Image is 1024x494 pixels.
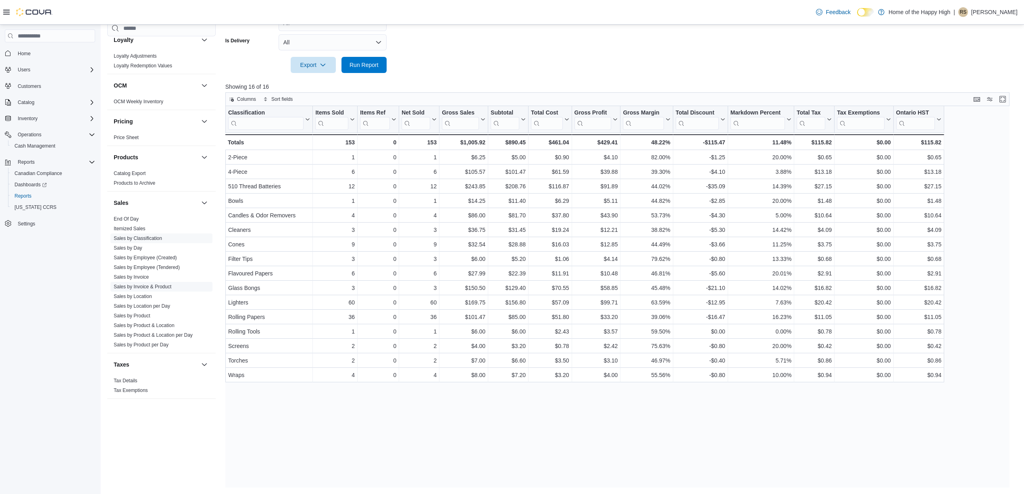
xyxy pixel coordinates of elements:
[491,138,526,147] div: $890.45
[341,57,387,73] button: Run Report
[797,240,832,249] div: $3.75
[896,109,935,117] div: Ontario HST
[402,181,437,191] div: 12
[896,240,941,249] div: $3.75
[360,109,390,130] div: Items Ref
[114,226,146,231] a: Itemized Sales
[15,143,55,149] span: Cash Management
[623,196,670,206] div: 44.82%
[675,152,725,162] div: -$1.25
[623,167,670,177] div: 39.30%
[491,109,519,130] div: Subtotal
[114,117,198,125] button: Pricing
[574,240,618,249] div: $12.85
[360,254,396,264] div: 0
[623,254,670,264] div: 79.62%
[114,361,198,369] button: Taxes
[2,80,98,92] button: Customers
[574,211,618,220] div: $43.90
[2,218,98,229] button: Settings
[491,181,526,191] div: $208.76
[491,167,526,177] div: $101.47
[531,109,569,130] button: Total Cost
[18,131,42,138] span: Operations
[623,109,664,130] div: Gross Margin
[18,115,37,122] span: Inventory
[797,181,832,191] div: $27.15
[315,138,355,147] div: 153
[837,138,891,147] div: $0.00
[114,171,146,176] a: Catalog Export
[114,255,177,261] a: Sales by Employee (Created)
[442,196,485,206] div: $14.25
[837,196,891,206] div: $0.00
[531,109,562,130] div: Total Cost
[114,265,180,270] a: Sales by Employee (Tendered)
[675,211,725,220] div: -$4.30
[11,141,95,151] span: Cash Management
[574,109,611,117] div: Gross Profit
[15,219,38,229] a: Settings
[896,181,941,191] div: $27.15
[896,152,941,162] div: $0.65
[531,167,569,177] div: $61.59
[837,211,891,220] div: $0.00
[971,7,1018,17] p: [PERSON_NAME]
[114,313,150,319] a: Sales by Product
[107,51,216,74] div: Loyalty
[837,109,884,117] div: Tax Exemptions
[442,225,485,235] div: $36.75
[623,138,670,147] div: 48.22%
[114,117,133,125] h3: Pricing
[731,109,785,130] div: Markdown Percent
[114,36,198,44] button: Loyalty
[442,109,479,117] div: Gross Sales
[15,48,95,58] span: Home
[675,225,725,235] div: -$5.30
[114,199,129,207] h3: Sales
[402,225,437,235] div: 3
[797,211,832,220] div: $10.64
[985,94,995,104] button: Display options
[896,109,935,130] div: Ontario HST
[228,109,310,130] button: Classification
[442,240,485,249] div: $32.54
[114,134,139,141] span: Price Sheet
[315,109,348,117] div: Items Sold
[114,36,133,44] h3: Loyalty
[623,211,670,220] div: 53.73%
[623,225,670,235] div: 38.82%
[114,274,149,280] a: Sales by Invoice
[857,8,874,17] input: Dark Mode
[228,240,310,249] div: Cones
[491,240,526,249] div: $28.88
[896,225,941,235] div: $4.09
[442,167,485,177] div: $105.57
[8,190,98,202] button: Reports
[200,35,209,45] button: Loyalty
[315,167,355,177] div: 6
[574,138,618,147] div: $429.41
[797,109,832,130] button: Total Tax
[402,240,437,249] div: 9
[114,323,175,328] a: Sales by Product & Location
[837,181,891,191] div: $0.00
[114,216,139,222] a: End Of Day
[797,109,825,117] div: Total Tax
[114,81,127,90] h3: OCM
[228,109,304,130] div: Classification
[315,225,355,235] div: 3
[574,181,618,191] div: $91.89
[114,235,162,242] span: Sales by Classification
[225,83,1018,91] p: Showing 16 of 16
[531,211,569,220] div: $37.80
[114,98,163,105] span: OCM Weekly Inventory
[315,240,355,249] div: 9
[107,169,216,191] div: Products
[15,81,95,91] span: Customers
[226,94,259,104] button: Columns
[797,109,825,130] div: Total Tax
[896,254,941,264] div: $0.68
[797,254,832,264] div: $0.68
